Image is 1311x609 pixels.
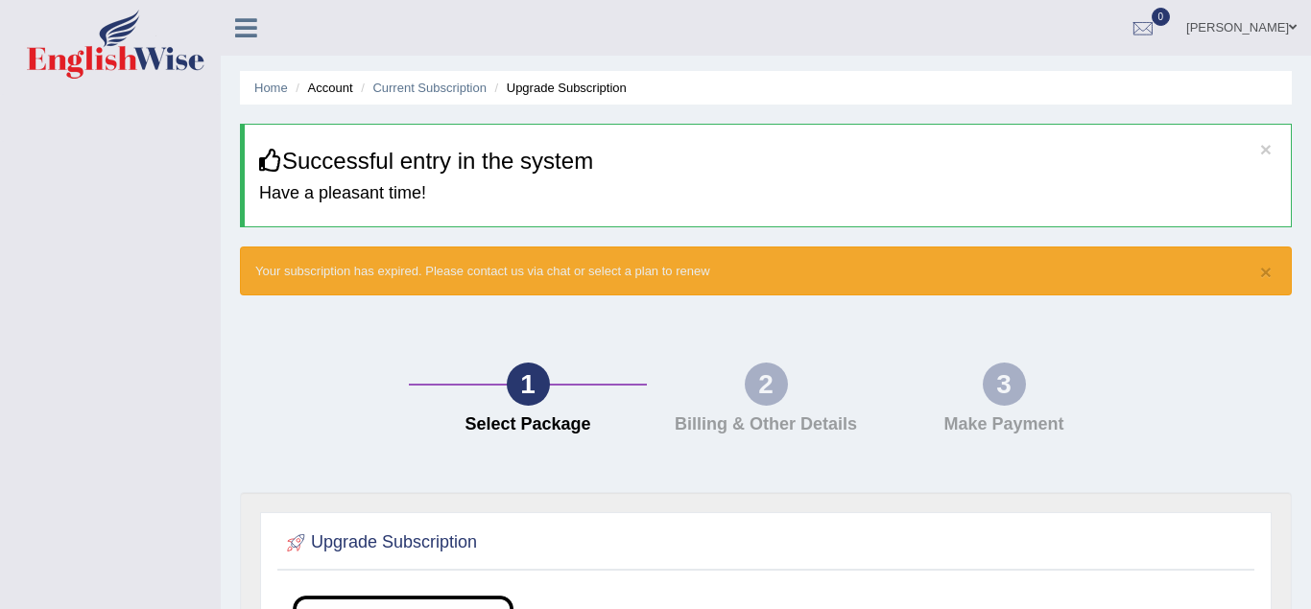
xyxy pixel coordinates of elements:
[490,79,627,97] li: Upgrade Subscription
[656,415,875,434] h4: Billing & Other Details
[372,81,487,95] a: Current Subscription
[254,81,288,95] a: Home
[282,528,477,557] h2: Upgrade Subscription
[240,246,1292,295] div: Your subscription has expired. Please contact us via chat or select a plan to renew
[259,149,1276,174] h3: Successful entry in the system
[259,184,1276,203] h4: Have a pleasant time!
[1152,8,1171,26] span: 0
[745,363,788,406] div: 2
[983,363,1026,406] div: 3
[894,415,1113,434] h4: Make Payment
[1260,262,1272,282] button: ×
[418,415,637,434] h4: Select Package
[1260,139,1272,159] button: ×
[291,79,352,97] li: Account
[507,363,550,406] div: 1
